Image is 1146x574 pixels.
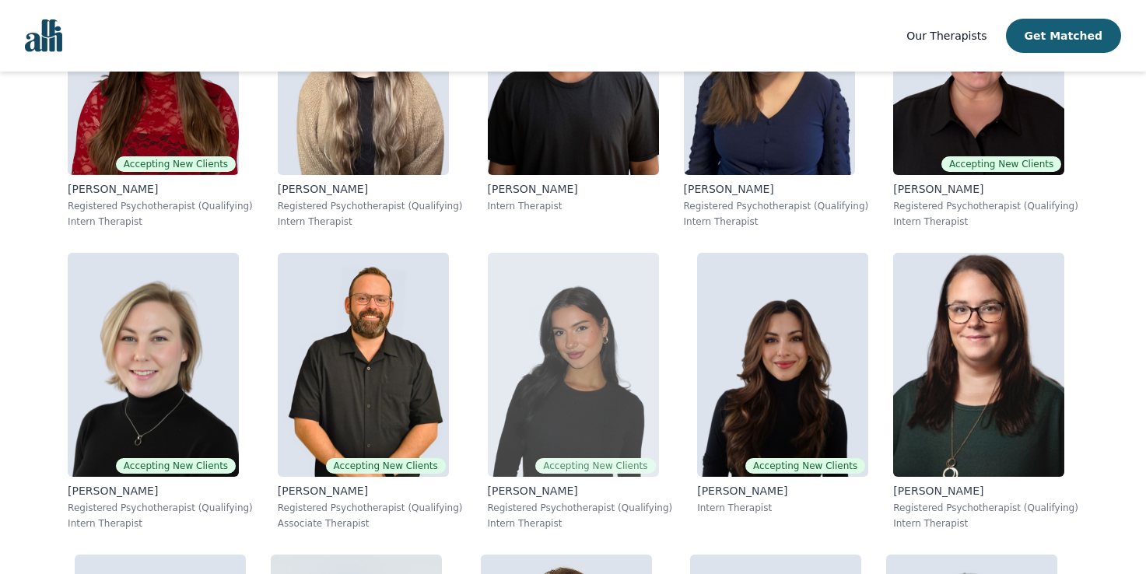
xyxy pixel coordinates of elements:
[68,181,253,197] p: [PERSON_NAME]
[881,240,1091,542] a: Andrea_Nordby[PERSON_NAME]Registered Psychotherapist (Qualifying)Intern Therapist
[941,156,1061,172] span: Accepting New Clients
[893,253,1064,477] img: Andrea_Nordby
[893,200,1078,212] p: Registered Psychotherapist (Qualifying)
[684,181,869,197] p: [PERSON_NAME]
[278,200,463,212] p: Registered Psychotherapist (Qualifying)
[116,156,236,172] span: Accepting New Clients
[25,19,62,52] img: alli logo
[278,483,463,499] p: [PERSON_NAME]
[488,200,659,212] p: Intern Therapist
[535,458,655,474] span: Accepting New Clients
[488,517,673,530] p: Intern Therapist
[893,483,1078,499] p: [PERSON_NAME]
[278,215,463,228] p: Intern Therapist
[697,253,868,477] img: Saba_Salemi
[68,215,253,228] p: Intern Therapist
[893,502,1078,514] p: Registered Psychotherapist (Qualifying)
[488,253,659,477] img: Alyssa_Tweedie
[906,26,987,45] a: Our Therapists
[684,200,869,212] p: Registered Psychotherapist (Qualifying)
[278,253,449,477] img: Josh_Cadieux
[278,181,463,197] p: [PERSON_NAME]
[697,483,868,499] p: [PERSON_NAME]
[684,215,869,228] p: Intern Therapist
[1006,19,1121,53] button: Get Matched
[68,253,239,477] img: Jocelyn_Crawford
[68,502,253,514] p: Registered Psychotherapist (Qualifying)
[745,458,865,474] span: Accepting New Clients
[116,458,236,474] span: Accepting New Clients
[55,240,265,542] a: Jocelyn_CrawfordAccepting New Clients[PERSON_NAME]Registered Psychotherapist (Qualifying)Intern T...
[685,240,881,542] a: Saba_SalemiAccepting New Clients[PERSON_NAME]Intern Therapist
[893,517,1078,530] p: Intern Therapist
[475,240,685,542] a: Alyssa_TweedieAccepting New Clients[PERSON_NAME]Registered Psychotherapist (Qualifying)Intern The...
[278,502,463,514] p: Registered Psychotherapist (Qualifying)
[893,181,1078,197] p: [PERSON_NAME]
[68,200,253,212] p: Registered Psychotherapist (Qualifying)
[68,517,253,530] p: Intern Therapist
[326,458,446,474] span: Accepting New Clients
[488,181,659,197] p: [PERSON_NAME]
[697,502,868,514] p: Intern Therapist
[278,517,463,530] p: Associate Therapist
[265,240,475,542] a: Josh_CadieuxAccepting New Clients[PERSON_NAME]Registered Psychotherapist (Qualifying)Associate Th...
[893,215,1078,228] p: Intern Therapist
[488,502,673,514] p: Registered Psychotherapist (Qualifying)
[906,30,987,42] span: Our Therapists
[488,483,673,499] p: [PERSON_NAME]
[68,483,253,499] p: [PERSON_NAME]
